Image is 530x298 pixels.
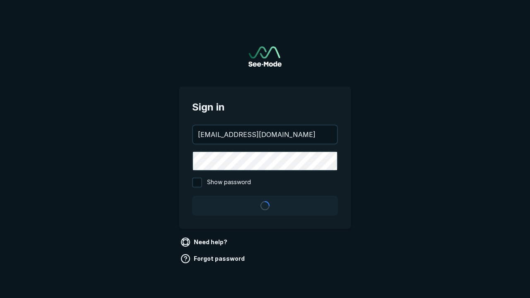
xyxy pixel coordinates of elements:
a: Go to sign in [248,46,282,67]
a: Need help? [179,236,231,249]
img: See-Mode Logo [248,46,282,67]
span: Show password [207,178,251,187]
span: Sign in [192,100,338,115]
input: your@email.com [193,125,337,144]
a: Forgot password [179,252,248,265]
